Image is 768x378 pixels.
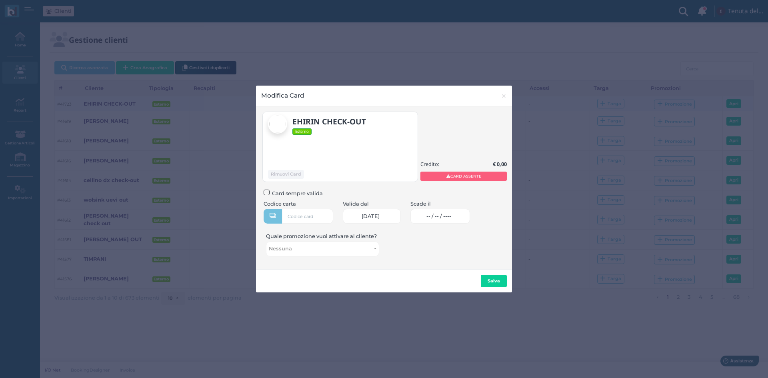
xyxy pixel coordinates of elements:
button: Nessuna [266,242,379,256]
h5: Credito: [420,161,439,167]
label: Quale promozione vuoi attivare al cliente? [266,232,377,240]
span: Card sempre valida [272,190,323,197]
span: [DATE] [362,213,380,220]
span: Assistenza [24,6,53,12]
b: EHIRIN CHECK-OUT [292,116,366,127]
span: CARD ASSENTE [420,172,507,180]
label: Scade il [410,200,431,208]
b: € 0,00 [493,160,507,168]
h4: Modifica Card [261,91,304,100]
a: EHIRIN CHECK-OUT Esterno [268,114,390,135]
label: Codice carta [264,200,296,208]
span: Nessuna [269,246,374,252]
b: Salva [488,278,500,284]
span: × [501,91,507,101]
input: Codice card [282,209,333,224]
button: Rimuovi Card [268,170,304,179]
button: Salva [481,275,507,288]
span: -- / -- / ---- [426,213,451,220]
span: Esterno [292,128,312,135]
label: Valida dal [343,200,369,208]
